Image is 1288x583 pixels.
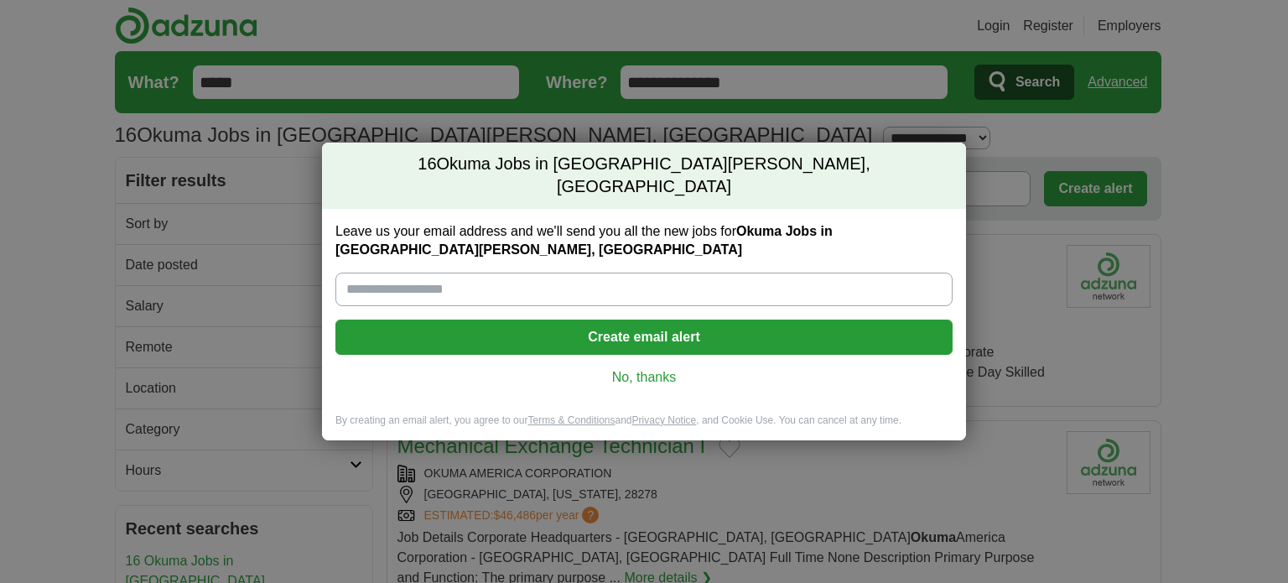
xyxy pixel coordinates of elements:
div: By creating an email alert, you agree to our and , and Cookie Use. You can cancel at any time. [322,414,966,441]
span: 16 [418,153,436,176]
button: Create email alert [335,320,953,355]
label: Leave us your email address and we'll send you all the new jobs for [335,222,953,259]
a: Terms & Conditions [527,414,615,426]
a: Privacy Notice [632,414,697,426]
h2: Okuma Jobs in [GEOGRAPHIC_DATA][PERSON_NAME], [GEOGRAPHIC_DATA] [322,143,966,209]
strong: Okuma Jobs in [GEOGRAPHIC_DATA][PERSON_NAME], [GEOGRAPHIC_DATA] [335,224,833,257]
a: No, thanks [349,368,939,387]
